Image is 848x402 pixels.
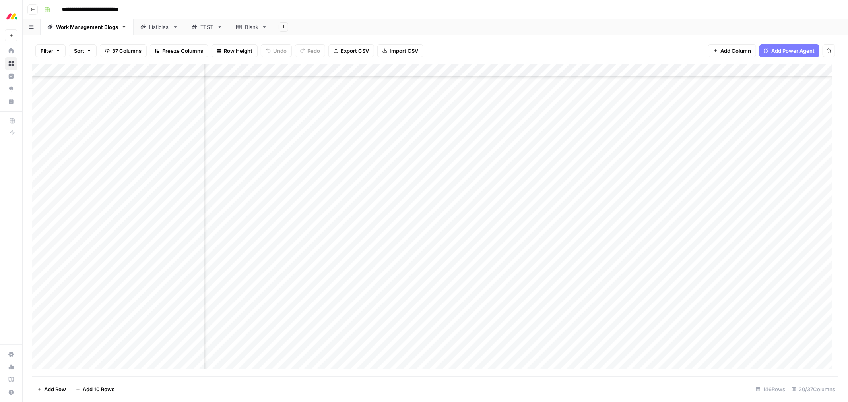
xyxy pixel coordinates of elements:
span: Add 10 Rows [83,385,114,393]
a: Opportunities [5,83,17,95]
span: Add Power Agent [771,47,815,55]
span: Add Row [44,385,66,393]
button: Sort [69,44,97,57]
a: TEST [185,19,229,35]
button: Freeze Columns [150,44,208,57]
div: 146 Rows [753,383,788,396]
button: Add Power Agent [759,44,819,57]
span: Add Column [720,47,751,55]
span: Freeze Columns [162,47,203,55]
span: 37 Columns [112,47,142,55]
a: Work Management Blogs [41,19,134,35]
button: Undo [261,44,292,57]
span: Export CSV [341,47,369,55]
a: Usage [5,361,17,373]
a: Settings [5,348,17,361]
span: Sort [74,47,84,55]
a: Browse [5,57,17,70]
div: TEST [200,23,214,31]
button: Help + Support [5,386,17,399]
button: Add 10 Rows [71,383,119,396]
span: Redo [307,47,320,55]
div: 20/37 Columns [788,383,838,396]
a: Blank [229,19,274,35]
a: Learning Hub [5,373,17,386]
div: Work Management Blogs [56,23,118,31]
a: Insights [5,70,17,83]
button: Filter [35,44,66,57]
div: Listicles [149,23,169,31]
button: 37 Columns [100,44,147,57]
span: Undo [273,47,287,55]
button: Add Column [708,44,756,57]
span: Import CSV [390,47,418,55]
span: Filter [41,47,53,55]
button: Row Height [212,44,258,57]
a: Listicles [134,19,185,35]
button: Workspace: Monday.com [5,6,17,26]
button: Add Row [32,383,71,396]
span: Row Height [224,47,252,55]
div: Blank [245,23,258,31]
img: Monday.com Logo [5,9,19,23]
button: Import CSV [377,44,423,57]
a: Your Data [5,95,17,108]
a: Home [5,44,17,57]
button: Redo [295,44,325,57]
button: Export CSV [328,44,374,57]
